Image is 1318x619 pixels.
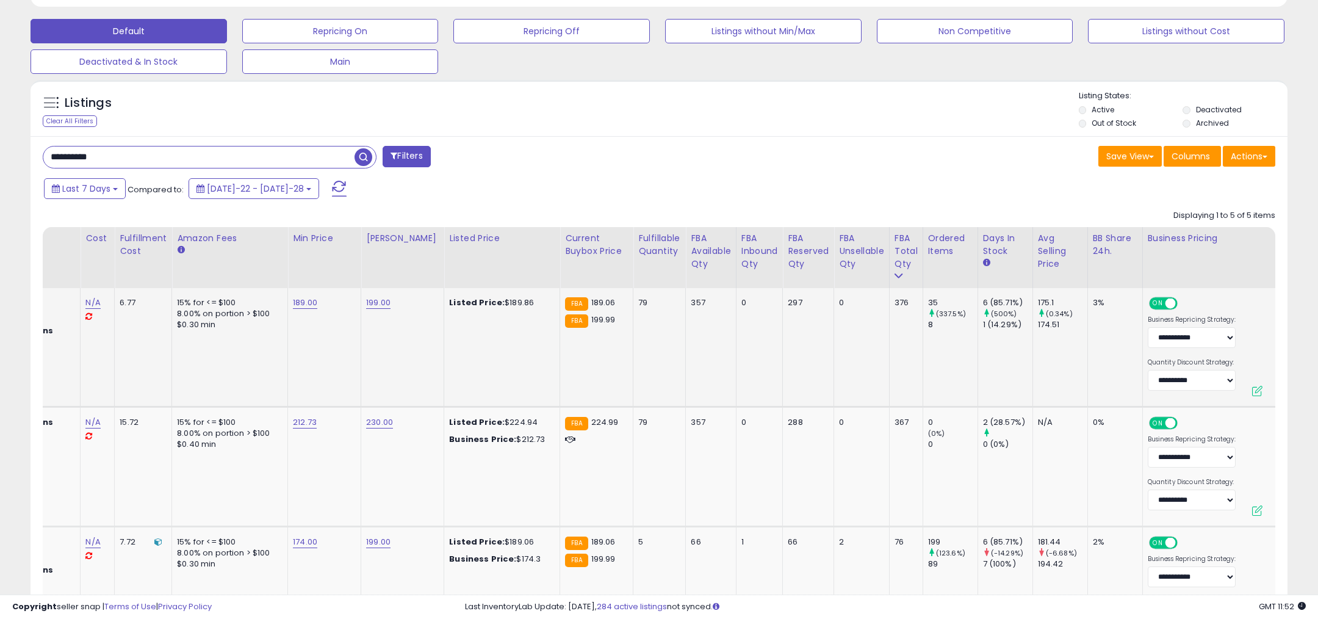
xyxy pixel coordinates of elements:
div: 0 [839,417,880,428]
a: 212.73 [293,416,317,429]
a: Terms of Use [104,601,156,612]
div: 8.00% on portion > $100 [177,428,278,439]
div: Displaying 1 to 5 of 5 items [1173,210,1275,222]
button: Non Competitive [877,19,1073,43]
div: 3% [1093,297,1133,308]
div: FBA Available Qty [691,232,730,270]
div: 2 [839,537,880,548]
button: Deactivated & In Stock [31,49,227,74]
p: Listing States: [1079,90,1288,102]
label: Business Repricing Strategy: [1148,555,1236,563]
div: 15% for <= $100 [177,297,278,308]
div: 79 [638,297,676,308]
div: 297 [788,297,824,308]
button: [DATE]-22 - [DATE]-28 [189,178,319,199]
div: 0 [928,439,978,450]
div: 79 [638,417,676,428]
div: 15% for <= $100 [177,537,278,548]
div: 2% [1093,537,1133,548]
small: (337.5%) [936,309,966,319]
div: 0 (0%) [983,439,1032,450]
small: (500%) [991,309,1017,319]
div: Fulfillment Cost [120,232,167,258]
button: Repricing On [242,19,439,43]
button: Save View [1098,146,1162,167]
div: 15.72 [120,417,162,428]
div: N/A [1038,417,1078,428]
div: 8.00% on portion > $100 [177,548,278,559]
span: ON [1150,299,1165,309]
span: ON [1150,538,1165,548]
button: Listings without Cost [1088,19,1284,43]
span: OFF [1175,299,1195,309]
button: Listings without Min/Max [665,19,862,43]
div: 0 [741,417,774,428]
div: 8.00% on portion > $100 [177,308,278,319]
div: 15% for <= $100 [177,417,278,428]
button: Actions [1223,146,1275,167]
a: 284 active listings [597,601,667,612]
b: Listed Price: [449,536,505,548]
div: 288 [788,417,824,428]
small: (0%) [928,429,945,438]
div: 181.44 [1038,537,1087,548]
div: $212.73 [449,434,550,445]
div: FBA Unsellable Qty [839,232,884,270]
span: 189.06 [591,536,616,548]
div: 1 (14.29%) [983,319,1032,330]
b: Business Price: [449,553,516,565]
label: Quantity Discount Strategy: [1148,478,1236,487]
div: 0 [741,297,774,308]
div: Last InventoryLab Update: [DATE], not synced. [465,601,1306,613]
small: FBA [565,297,588,311]
b: Listed Price: [449,297,505,308]
div: 8 [928,319,978,330]
small: (0.34%) [1046,309,1073,319]
div: Avg Selling Price [1038,232,1082,270]
div: 367 [895,417,913,428]
span: Last 7 Days [62,183,110,195]
span: ON [1150,418,1165,429]
div: 2 (28.57%) [983,417,1032,428]
div: BB Share 24h. [1093,232,1137,258]
div: FBA inbound Qty [741,232,778,270]
div: 66 [691,537,726,548]
label: Business Repricing Strategy: [1148,316,1236,324]
div: 6 (85.71%) [983,537,1032,548]
span: 224.99 [591,416,619,428]
div: Amazon Fees [177,232,283,245]
small: (-6.68%) [1046,548,1077,558]
div: FBA Reserved Qty [788,232,829,270]
button: Main [242,49,439,74]
div: $0.40 min [177,439,278,450]
div: Business Pricing [1148,232,1272,245]
label: Business Repricing Strategy: [1148,435,1236,444]
a: 189.00 [293,297,317,309]
div: $189.86 [449,297,550,308]
span: 199.99 [591,553,616,565]
a: N/A [85,416,100,429]
span: Compared to: [128,184,184,195]
small: FBA [565,314,588,328]
a: 199.00 [366,536,391,548]
div: $0.30 min [177,559,278,570]
div: 6 (85.71%) [983,297,1032,308]
div: Ordered Items [928,232,973,258]
span: Columns [1172,150,1210,162]
h5: Listings [65,95,112,112]
div: 6.77 [120,297,162,308]
small: FBA [565,417,588,430]
span: OFF [1175,538,1195,548]
span: 199.99 [591,314,616,325]
span: 189.06 [591,297,616,308]
div: 0 [928,417,978,428]
div: seller snap | | [12,601,212,613]
div: 89 [928,559,978,570]
div: Listed Price [449,232,555,245]
div: $174.3 [449,554,550,565]
label: Deactivated [1196,104,1242,115]
span: [DATE]-22 - [DATE]-28 [207,183,304,195]
a: 230.00 [366,416,393,429]
div: 194.42 [1038,559,1087,570]
small: (-14.29%) [991,548,1023,558]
